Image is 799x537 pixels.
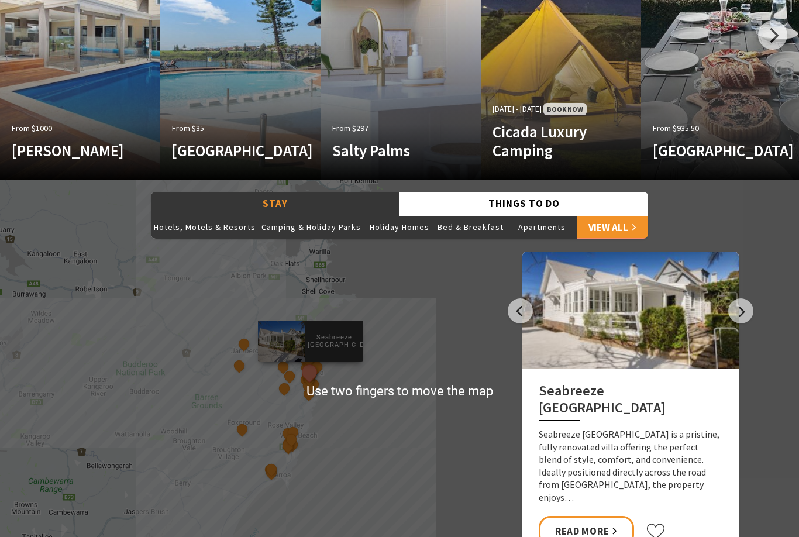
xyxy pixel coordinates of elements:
button: See detail about Greyleigh Kiama [282,369,297,384]
h4: [GEOGRAPHIC_DATA] [172,142,285,160]
span: Book Now [543,104,587,116]
button: Camping & Holiday Parks [259,216,364,239]
button: See detail about Jamberoo Valley Farm Cottages [232,359,247,374]
span: From $297 [332,122,368,136]
button: See detail about Jamberoo Pub and Saleyard Motel [236,338,252,353]
h4: Cicada Luxury Camping [493,123,605,161]
button: See detail about Discovery Parks - Gerroa [264,463,279,478]
button: See detail about Seabreeze Luxury Beach House [299,362,321,384]
button: Next [728,299,753,324]
button: Holiday Homes [364,216,435,239]
p: Seabreeze [GEOGRAPHIC_DATA] is a pristine, fully renovated villa offering the perfect blend of st... [539,429,722,505]
button: See detail about Seven Mile Beach Holiday Park [264,466,279,481]
button: See detail about Werri Beach Holiday Park [284,433,299,448]
button: See detail about Bask at Loves Bay [301,387,316,402]
span: From $1000 [12,122,52,136]
a: View All [577,216,648,239]
h4: [PERSON_NAME] [12,142,125,160]
button: Bed & Breakfast [435,216,507,239]
span: From $35 [172,122,204,136]
button: Apartments [507,216,577,239]
button: Stay [151,192,399,216]
button: Things To Do [399,192,648,216]
h4: Salty Palms [332,142,445,160]
button: See detail about Saddleback Grove [277,381,292,397]
p: Seabreeze [GEOGRAPHIC_DATA] [305,332,363,351]
button: Previous [508,299,533,324]
span: [DATE] - [DATE] [493,103,542,116]
h4: [GEOGRAPHIC_DATA] [653,142,766,160]
button: See detail about EagleView Park [235,422,250,438]
span: From $935.50 [653,122,699,136]
button: Hotels, Motels & Resorts [151,216,259,239]
h2: Seabreeze [GEOGRAPHIC_DATA] [539,383,722,421]
button: See detail about Cicada Luxury Camping [275,360,291,375]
